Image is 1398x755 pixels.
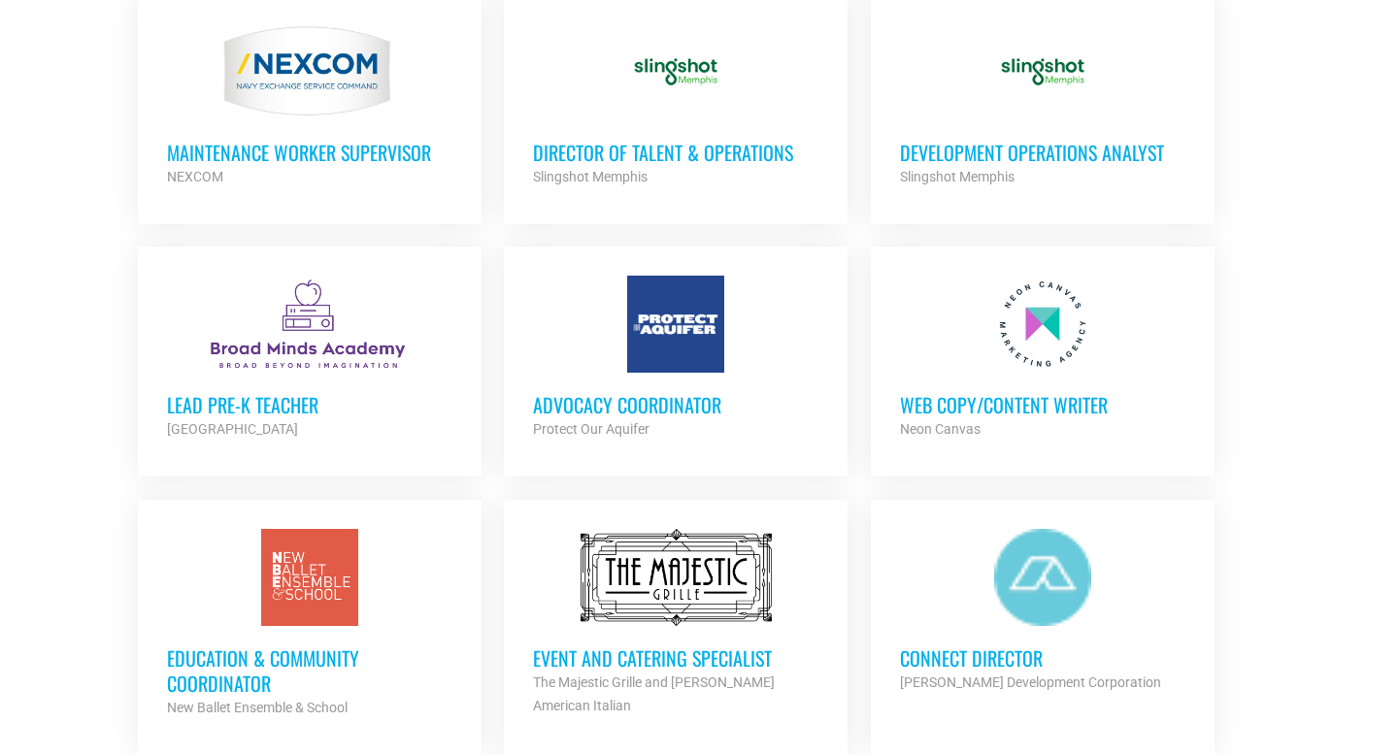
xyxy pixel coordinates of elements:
[533,674,775,713] strong: The Majestic Grille and [PERSON_NAME] American Italian
[167,140,452,165] h3: MAINTENANCE WORKER SUPERVISOR
[504,500,848,746] a: Event and Catering Specialist The Majestic Grille and [PERSON_NAME] American Italian
[533,645,818,671] h3: Event and Catering Specialist
[167,421,298,437] strong: [GEOGRAPHIC_DATA]
[533,392,818,417] h3: Advocacy Coordinator
[871,500,1215,723] a: Connect Director [PERSON_NAME] Development Corporation
[138,246,482,470] a: Lead Pre-K Teacher [GEOGRAPHIC_DATA]
[533,421,649,437] strong: Protect Our Aquifer
[900,169,1015,184] strong: Slingshot Memphis
[900,645,1185,671] h3: Connect Director
[167,169,223,184] strong: NEXCOM
[900,421,981,437] strong: Neon Canvas
[167,700,348,715] strong: New Ballet Ensemble & School
[900,140,1185,165] h3: Development Operations Analyst
[900,674,1161,690] strong: [PERSON_NAME] Development Corporation
[167,392,452,417] h3: Lead Pre-K Teacher
[533,169,648,184] strong: Slingshot Memphis
[900,392,1185,417] h3: Web Copy/Content Writer
[167,645,452,696] h3: Education & Community Coordinator
[138,500,482,748] a: Education & Community Coordinator New Ballet Ensemble & School
[871,246,1215,470] a: Web Copy/Content Writer Neon Canvas
[533,140,818,165] h3: Director of Talent & Operations
[504,246,848,470] a: Advocacy Coordinator Protect Our Aquifer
